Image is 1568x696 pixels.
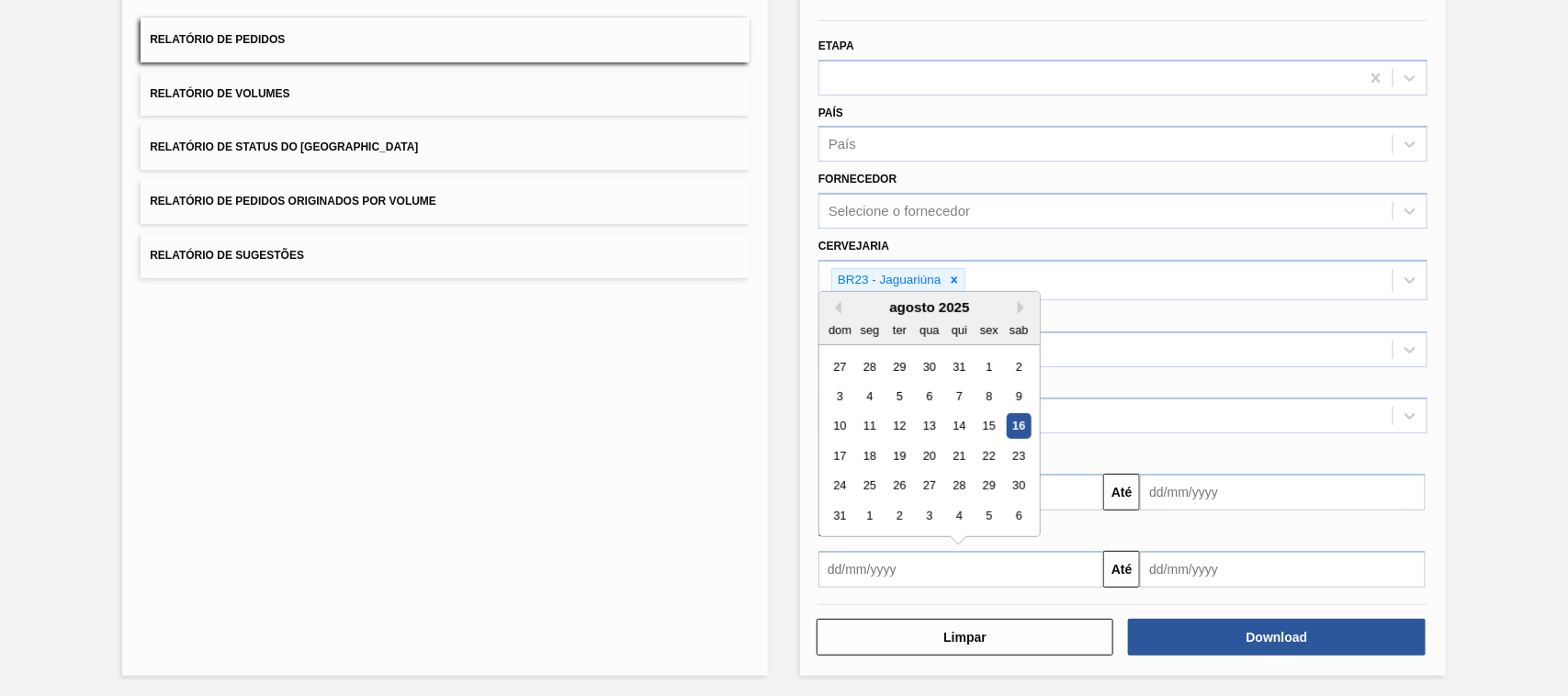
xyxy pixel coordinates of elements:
[150,195,436,208] span: Relatório de Pedidos Originados por Volume
[947,318,972,342] div: qui
[917,443,942,468] div: Choose quarta-feira, 20 de agosto de 2025
[917,384,942,409] div: Choose quarta-feira, 6 de agosto de 2025
[1140,551,1425,588] input: dd/mm/yyyy
[976,354,1001,379] div: Choose sexta-feira, 1 de agosto de 2025
[141,17,750,62] button: Relatório de Pedidos
[858,443,883,468] div: Choose segunda-feira, 18 de agosto de 2025
[947,384,972,409] div: Choose quinta-feira, 7 de agosto de 2025
[829,301,841,314] button: Previous Month
[150,87,289,100] span: Relatório de Volumes
[947,354,972,379] div: Choose quinta-feira, 31 de julho de 2025
[150,140,418,153] span: Relatório de Status do [GEOGRAPHIC_DATA]
[1103,551,1140,588] button: Até
[858,503,883,528] div: Choose segunda-feira, 1 de setembro de 2025
[829,204,970,219] div: Selecione o fornecedor
[976,414,1001,439] div: Choose sexta-feira, 15 de agosto de 2025
[141,179,750,224] button: Relatório de Pedidos Originados por Volume
[819,299,1040,315] div: agosto 2025
[832,269,944,292] div: BR23 - Jaguariúna
[1007,414,1032,439] div: Choose sábado, 16 de agosto de 2025
[141,125,750,170] button: Relatório de Status do [GEOGRAPHIC_DATA]
[1007,503,1032,528] div: Choose sábado, 6 de setembro de 2025
[917,414,942,439] div: Choose quarta-feira, 13 de agosto de 2025
[818,173,897,185] label: Fornecedor
[818,240,889,253] label: Cervejaria
[976,503,1001,528] div: Choose sexta-feira, 5 de setembro de 2025
[917,318,942,342] div: qua
[887,354,912,379] div: Choose terça-feira, 29 de julho de 2025
[887,443,912,468] div: Choose terça-feira, 19 de agosto de 2025
[828,354,852,379] div: Choose domingo, 27 de julho de 2025
[976,384,1001,409] div: Choose sexta-feira, 8 de agosto de 2025
[1140,474,1425,511] input: dd/mm/yyyy
[858,414,883,439] div: Choose segunda-feira, 11 de agosto de 2025
[829,137,856,152] div: País
[917,354,942,379] div: Choose quarta-feira, 30 de julho de 2025
[976,443,1001,468] div: Choose sexta-feira, 22 de agosto de 2025
[887,384,912,409] div: Choose terça-feira, 5 de agosto de 2025
[858,354,883,379] div: Choose segunda-feira, 28 de julho de 2025
[947,443,972,468] div: Choose quinta-feira, 21 de agosto de 2025
[150,249,304,262] span: Relatório de Sugestões
[976,474,1001,499] div: Choose sexta-feira, 29 de agosto de 2025
[917,503,942,528] div: Choose quarta-feira, 3 de setembro de 2025
[887,503,912,528] div: Choose terça-feira, 2 de setembro de 2025
[1007,384,1032,409] div: Choose sábado, 9 de agosto de 2025
[150,33,285,46] span: Relatório de Pedidos
[1103,474,1140,511] button: Até
[917,474,942,499] div: Choose quarta-feira, 27 de agosto de 2025
[818,39,854,52] label: Etapa
[947,474,972,499] div: Choose quinta-feira, 28 de agosto de 2025
[1007,474,1032,499] div: Choose sábado, 30 de agosto de 2025
[1007,354,1032,379] div: Choose sábado, 2 de agosto de 2025
[1128,619,1425,656] button: Download
[828,384,852,409] div: Choose domingo, 3 de agosto de 2025
[828,503,852,528] div: Choose domingo, 31 de agosto de 2025
[818,107,843,119] label: País
[828,414,852,439] div: Choose domingo, 10 de agosto de 2025
[1018,301,1031,314] button: Next Month
[858,474,883,499] div: Choose segunda-feira, 25 de agosto de 2025
[828,318,852,342] div: dom
[947,414,972,439] div: Choose quinta-feira, 14 de agosto de 2025
[887,318,912,342] div: ter
[887,474,912,499] div: Choose terça-feira, 26 de agosto de 2025
[141,233,750,278] button: Relatório de Sugestões
[828,443,852,468] div: Choose domingo, 17 de agosto de 2025
[825,352,1033,531] div: month 2025-08
[858,384,883,409] div: Choose segunda-feira, 4 de agosto de 2025
[818,551,1103,588] input: dd/mm/yyyy
[947,503,972,528] div: Choose quinta-feira, 4 de setembro de 2025
[858,318,883,342] div: seg
[141,72,750,117] button: Relatório de Volumes
[828,474,852,499] div: Choose domingo, 24 de agosto de 2025
[1007,318,1032,342] div: sab
[887,414,912,439] div: Choose terça-feira, 12 de agosto de 2025
[1007,443,1032,468] div: Choose sábado, 23 de agosto de 2025
[817,619,1113,656] button: Limpar
[976,318,1001,342] div: sex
